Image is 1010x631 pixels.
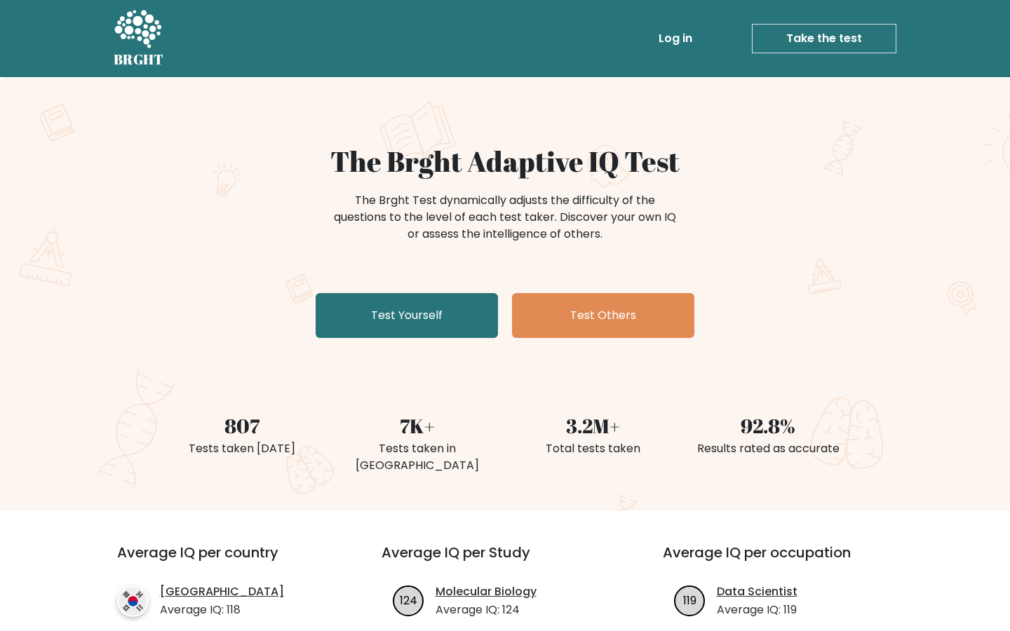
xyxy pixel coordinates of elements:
img: country [117,585,149,617]
p: Average IQ: 119 [717,602,797,618]
div: Tests taken [DATE] [163,440,321,457]
div: 7K+ [338,411,497,440]
a: Data Scientist [717,583,797,600]
h3: Average IQ per occupation [663,544,910,578]
a: Log in [653,25,698,53]
a: BRGHT [114,6,164,72]
div: 92.8% [689,411,847,440]
a: Test Yourself [316,293,498,338]
a: Test Others [512,293,694,338]
div: Total tests taken [513,440,672,457]
text: 124 [400,592,417,608]
text: 119 [683,592,696,608]
div: 807 [163,411,321,440]
div: Results rated as accurate [689,440,847,457]
h1: The Brght Adaptive IQ Test [163,144,847,178]
a: Molecular Biology [436,583,537,600]
h3: Average IQ per country [117,544,331,578]
a: Take the test [752,24,896,53]
div: Tests taken in [GEOGRAPHIC_DATA] [338,440,497,474]
a: [GEOGRAPHIC_DATA] [160,583,284,600]
p: Average IQ: 118 [160,602,284,618]
div: The Brght Test dynamically adjusts the difficulty of the questions to the level of each test take... [330,192,680,243]
div: 3.2M+ [513,411,672,440]
h3: Average IQ per Study [382,544,629,578]
h5: BRGHT [114,51,164,68]
p: Average IQ: 124 [436,602,537,618]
